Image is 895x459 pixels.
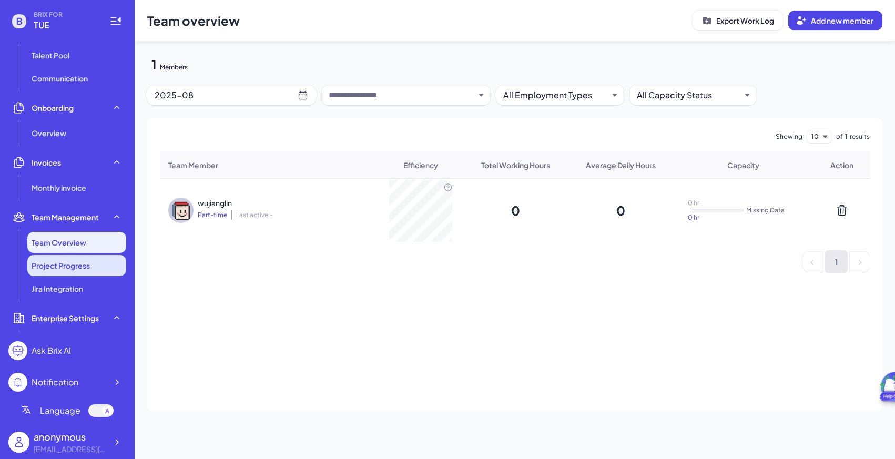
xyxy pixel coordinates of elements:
[160,63,188,72] div: Members
[32,157,61,168] span: Invoices
[813,160,870,170] li: Action
[616,202,625,219] div: 0
[32,260,90,271] span: Project Progress
[825,250,848,273] li: page 1
[198,211,227,219] span: Part-time
[34,444,107,455] div: Wujianglin1229@gmail.com
[680,198,707,208] div: 0 hr
[151,56,157,73] div: 1
[32,313,99,323] span: Enterprise Settings
[746,206,794,215] div: Missing Data
[231,210,273,220] span: Last active: -
[850,132,870,141] span: results
[850,252,870,272] li: Next
[503,89,608,101] button: All Employment Types
[511,202,520,219] div: 0
[32,128,66,138] span: Overview
[693,11,783,30] button: Export Work Log
[155,88,298,103] div: 2025-08
[463,160,568,170] li: Total Working Hours
[32,182,86,193] span: Monthly invoice
[34,11,97,19] span: BRIX FOR
[836,132,843,141] span: of
[716,15,774,26] p: Export Work Log
[802,252,822,272] li: Previous
[637,89,741,101] button: All Capacity Status
[32,212,99,222] span: Team Management
[8,432,29,453] img: user_logo.png
[379,160,463,170] li: Efficiency
[32,237,86,248] span: Team Overview
[34,430,107,444] div: anonymous
[32,376,78,389] div: Notification
[568,160,673,170] li: Average Daily Hours
[32,50,69,60] span: Talent Pool
[680,213,707,222] div: 0 hr
[168,160,379,170] li: Team Member
[32,283,83,294] span: Jira Integration
[168,198,194,223] img: 1.png
[788,11,882,30] button: Add new member
[32,103,74,113] span: Onboarding
[40,404,80,417] span: Language
[811,16,873,25] span: Add new member
[34,19,97,32] span: TUE
[32,344,71,357] div: Ask Brix AI
[845,132,848,141] span: 1
[198,198,334,208] div: wujianglin
[776,132,802,141] span: Showing
[32,73,88,84] span: Communication
[673,160,813,170] li: Capacity
[811,130,819,143] button: 10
